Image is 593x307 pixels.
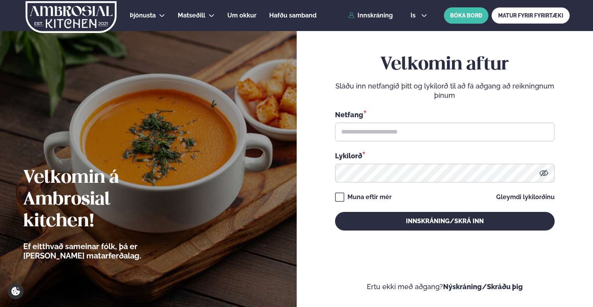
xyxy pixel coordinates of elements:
[348,12,393,19] a: Innskráning
[23,242,184,260] p: Ef eitthvað sameinar fólk, þá er [PERSON_NAME] matarferðalag.
[25,1,117,33] img: logo
[227,11,256,20] a: Um okkur
[178,12,205,19] span: Matseðill
[492,7,570,24] a: MATUR FYRIR FYRIRTÆKI
[23,167,184,232] h2: Velkomin á Ambrosial kitchen!
[335,151,555,161] div: Lykilorð
[443,283,523,291] a: Nýskráning/Skráðu þig
[227,12,256,19] span: Um okkur
[269,12,316,19] span: Hafðu samband
[130,12,156,19] span: Þjónusta
[404,12,433,19] button: is
[444,7,488,24] button: BÓKA BORÐ
[320,282,570,291] p: Ertu ekki með aðgang?
[335,82,555,100] p: Sláðu inn netfangið þitt og lykilorð til að fá aðgang að reikningnum þínum
[178,11,205,20] a: Matseðill
[335,54,555,76] h2: Velkomin aftur
[411,12,418,19] span: is
[496,194,555,200] a: Gleymdi lykilorðinu
[130,11,156,20] a: Þjónusta
[335,212,555,231] button: Innskráning/Skrá inn
[335,109,555,120] div: Netfang
[269,11,316,20] a: Hafðu samband
[8,283,24,299] a: Cookie settings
